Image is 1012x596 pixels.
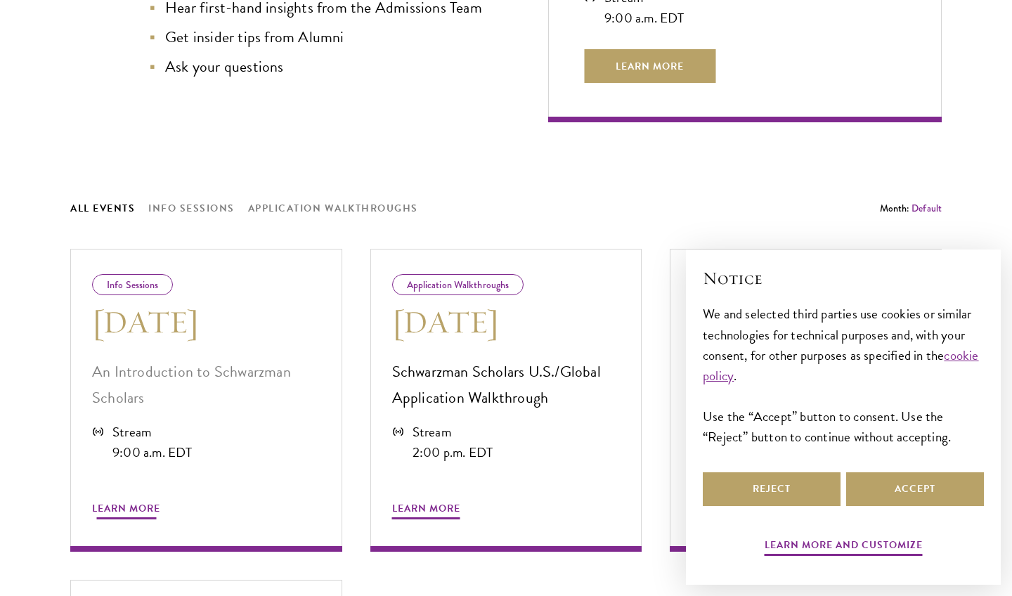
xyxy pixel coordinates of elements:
h2: Notice [703,266,984,290]
span: Learn More [92,500,160,521]
span: Learn More [584,49,715,83]
h3: [DATE] [392,302,621,342]
button: Info Sessions [148,200,235,217]
button: Default [912,201,942,216]
span: Month: [880,201,909,215]
h3: [DATE] [92,302,320,342]
p: Schwarzman Scholars U.S./Global Application Walkthrough [392,359,621,411]
a: [DATE] Advice from the Schwarzman Scholars Admissions Team Stream 11:00 a.m. EDT Learn More [670,249,942,552]
button: Application Walkthroughs [248,200,418,217]
div: 9:00 a.m. EDT [112,442,193,462]
div: Application Walkthroughs [392,274,524,295]
button: All Events [70,200,135,217]
a: Application Walkthroughs [DATE] Schwarzman Scholars U.S./Global Application Walkthrough Stream 2:... [370,249,642,552]
div: 2:00 p.m. EDT [413,442,493,462]
a: cookie policy [703,345,979,386]
span: Learn More [392,500,460,521]
p: An Introduction to Schwarzman Scholars [92,359,320,411]
div: 9:00 a.m. EDT [604,8,685,28]
button: Accept [846,472,984,506]
li: Get insider tips from Alumni [151,25,492,51]
li: Ask your questions [151,54,492,80]
button: Learn more and customize [765,536,923,558]
div: Info Sessions [92,274,173,295]
div: We and selected third parties use cookies or similar technologies for technical purposes and, wit... [703,304,984,446]
div: Stream [413,422,493,442]
div: Stream [112,422,193,442]
button: Reject [703,472,841,506]
a: Info Sessions [DATE] An Introduction to Schwarzman Scholars Stream 9:00 a.m. EDT Learn More [70,249,342,552]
